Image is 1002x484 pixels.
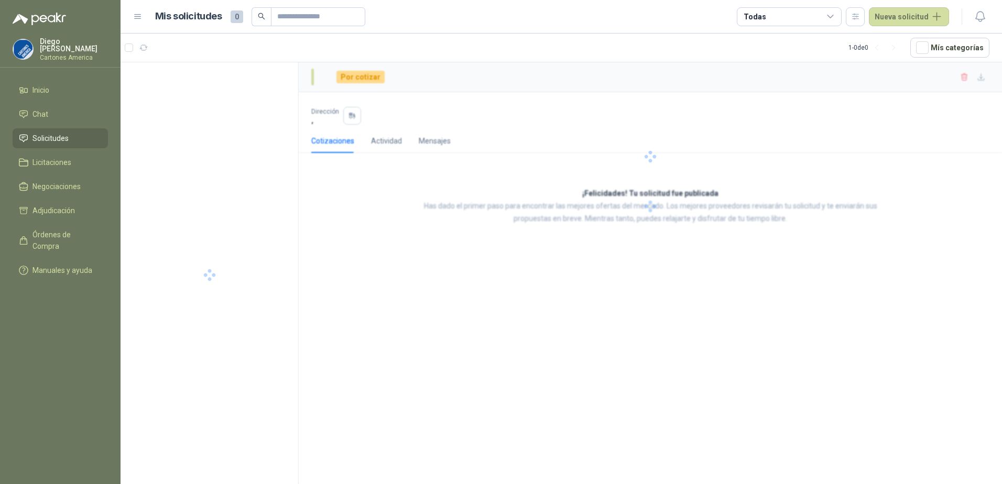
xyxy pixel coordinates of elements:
[32,108,48,120] span: Chat
[155,9,222,24] h1: Mis solicitudes
[13,80,108,100] a: Inicio
[13,225,108,256] a: Órdenes de Compra
[32,205,75,216] span: Adjudicación
[910,38,989,58] button: Mís categorías
[32,181,81,192] span: Negociaciones
[744,11,766,23] div: Todas
[231,10,243,23] span: 0
[848,39,902,56] div: 1 - 0 de 0
[13,201,108,221] a: Adjudicación
[13,104,108,124] a: Chat
[869,7,949,26] button: Nueva solicitud
[258,13,265,20] span: search
[13,152,108,172] a: Licitaciones
[40,38,108,52] p: Diego [PERSON_NAME]
[32,229,98,252] span: Órdenes de Compra
[13,128,108,148] a: Solicitudes
[13,260,108,280] a: Manuales y ayuda
[32,265,92,276] span: Manuales y ayuda
[40,54,108,61] p: Cartones America
[13,13,66,25] img: Logo peakr
[13,39,33,59] img: Company Logo
[32,157,71,168] span: Licitaciones
[32,84,49,96] span: Inicio
[32,133,69,144] span: Solicitudes
[13,177,108,196] a: Negociaciones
